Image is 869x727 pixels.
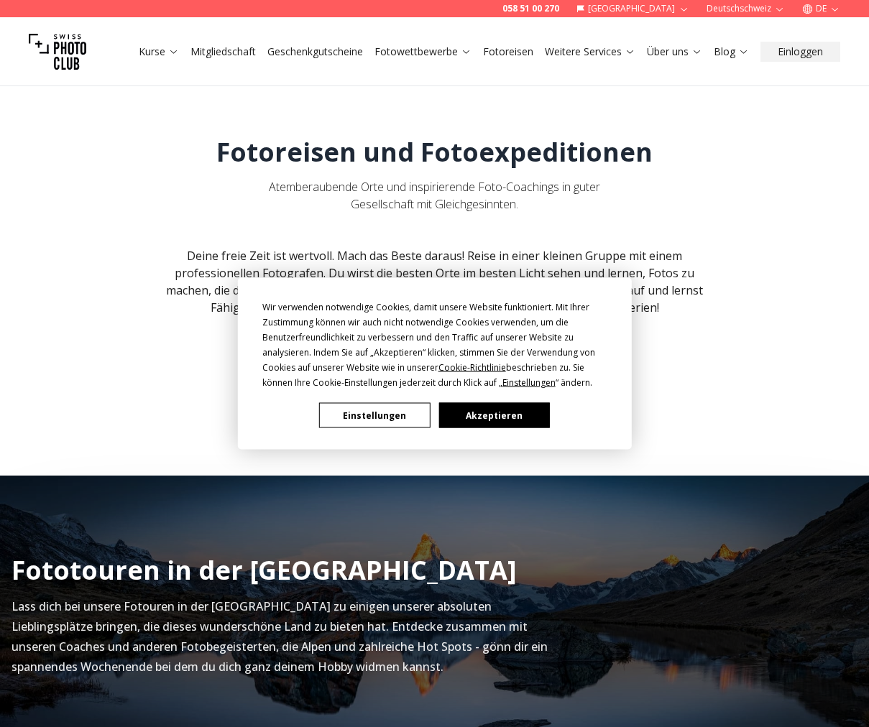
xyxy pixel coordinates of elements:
span: Einstellungen [502,376,556,389]
div: Cookie Consent Prompt [237,278,631,450]
button: Akzeptieren [438,403,549,428]
div: Wir verwenden notwendige Cookies, damit unsere Website funktioniert. Mit Ihrer Zustimmung können ... [262,300,607,390]
span: Cookie-Richtlinie [438,361,506,374]
button: Einstellungen [319,403,430,428]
